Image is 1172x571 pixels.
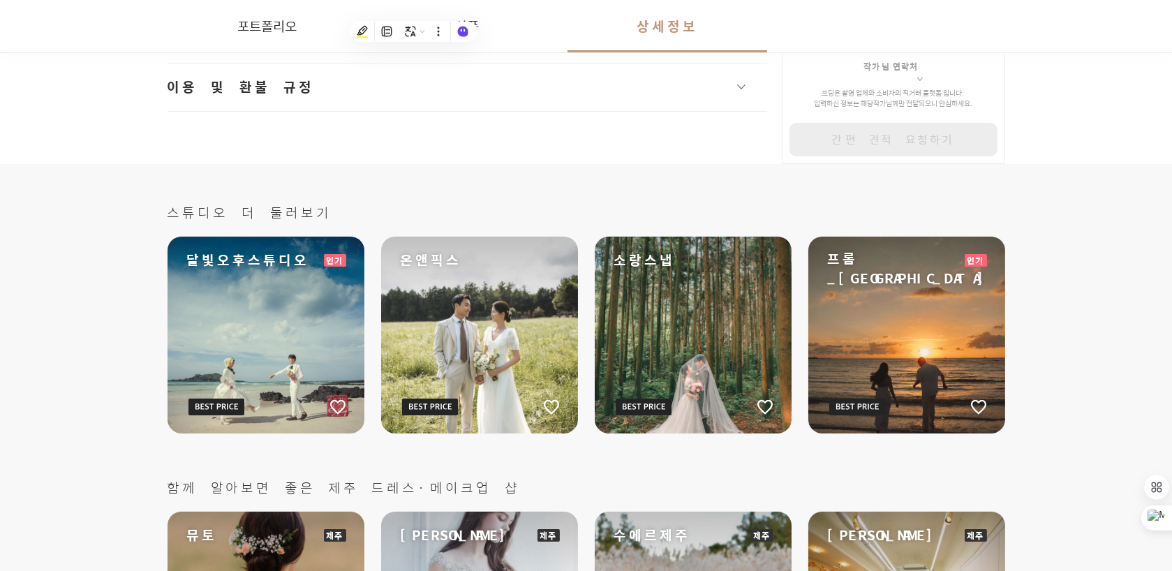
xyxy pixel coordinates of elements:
[168,203,1005,223] span: 스튜디오 더 둘러보기
[808,237,1005,433] a: 프롬_[GEOGRAPHIC_DATA] 인기
[402,399,458,415] img: icon-bp-label2.9f32ef38.svg
[188,399,244,415] img: icon-bp-label2.9f32ef38.svg
[180,443,268,477] a: 설정
[381,237,578,433] a: 온앤픽스
[829,399,885,415] img: icon-bp-label2.9f32ef38.svg
[965,254,987,267] div: 인기
[965,529,987,542] div: 제주
[863,40,923,84] button: 작가님 연락처
[537,529,560,542] div: 제주
[168,77,315,97] span: 이용 및 환불 규정
[616,399,672,415] img: icon-bp-label2.9f32ef38.svg
[401,526,505,545] span: [PERSON_NAME]
[828,249,993,288] span: 프롬_[GEOGRAPHIC_DATA]
[187,251,310,270] span: 달빛오후스튜디오
[216,464,232,475] span: 설정
[168,237,364,433] a: 달빛오후스튜디오 인기
[324,529,346,542] div: 제주
[595,237,792,433] a: 소랑스냅
[614,251,676,270] span: 소랑스냅
[789,123,997,156] button: 간편 견적 요청하기
[4,443,92,477] a: 홈
[44,464,52,475] span: 홈
[128,464,144,475] span: 대화
[324,254,346,267] div: 인기
[92,443,180,477] a: 대화
[168,478,1005,498] span: 함께 알아보면 좋은 제주 드레스·메이크업 샵
[187,526,218,545] span: 뮤토
[828,526,933,545] span: [PERSON_NAME]
[793,88,994,109] p: 프딩은 촬영 업체와 소비자의 직거래 플랫폼 입니다. 입력하신 정보는 해당 작가 님께만 전달되오니 안심하세요.
[751,529,773,542] div: 제주
[863,60,918,73] span: 작가님 연락처
[168,64,768,111] button: 이용 및 환불 규정
[614,526,691,545] span: 수에르제주
[401,251,462,270] span: 온앤픽스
